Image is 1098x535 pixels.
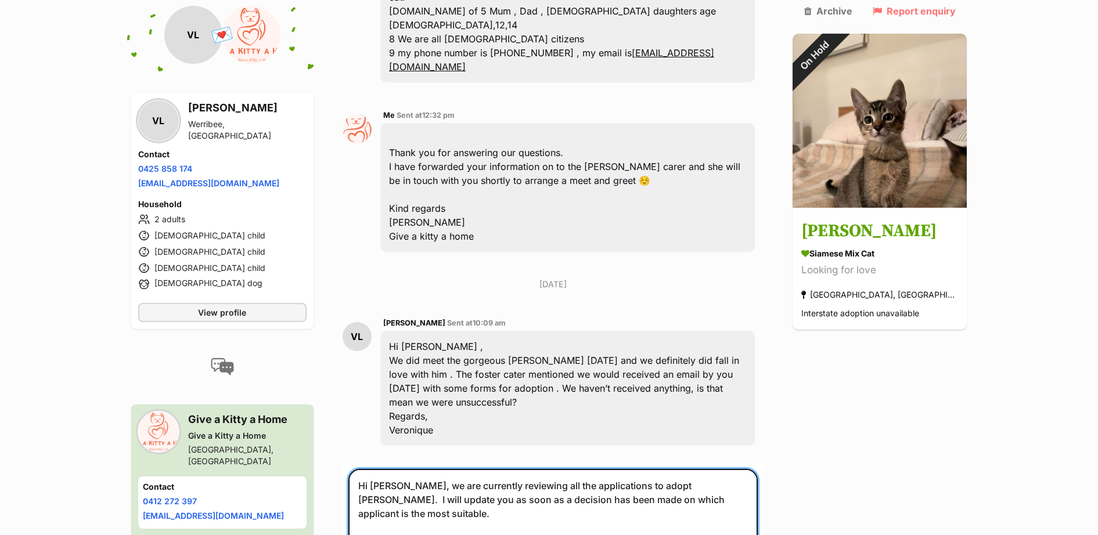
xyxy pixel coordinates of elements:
h3: [PERSON_NAME] [801,219,958,245]
h4: Household [138,198,307,210]
span: 12:32 pm [422,111,455,120]
li: [DEMOGRAPHIC_DATA] child [138,245,307,259]
li: [DEMOGRAPHIC_DATA] dog [138,277,307,291]
div: Looking for love [801,263,958,279]
a: [EMAIL_ADDRESS][DOMAIN_NAME] [143,511,284,520]
div: Give a Kitty a Home [188,430,307,442]
div: VL [343,322,372,351]
span: Sent at [397,111,455,120]
a: [PERSON_NAME] Siamese Mix Cat Looking for love [GEOGRAPHIC_DATA], [GEOGRAPHIC_DATA] Interstate ad... [793,210,967,330]
img: Give a Kitty a Home profile pic [343,114,372,143]
img: Give a Kitty a Home profile pic [222,6,280,64]
span: [PERSON_NAME] [383,319,445,327]
div: [GEOGRAPHIC_DATA], [GEOGRAPHIC_DATA] [801,287,958,303]
img: Give a Kitty a Home profile pic [138,411,179,452]
span: Sent at [447,319,506,327]
img: conversation-icon-4a6f8262b818ee0b60e3300018af0b2d0b884aa5de6e9bcb8d3d4eeb1a70a7c4.svg [211,358,234,375]
div: VL [138,100,179,141]
a: Archive [804,6,852,16]
div: Werribee, [GEOGRAPHIC_DATA] [188,118,307,142]
a: [EMAIL_ADDRESS][DOMAIN_NAME] [138,178,279,188]
div: [GEOGRAPHIC_DATA], [GEOGRAPHIC_DATA] [188,444,307,467]
a: On Hold [793,198,967,210]
span: View profile [198,306,246,319]
span: Me [383,111,395,120]
div: Thank you for answering our questions. I have forwarded your information on to the [PERSON_NAME] ... [380,123,755,252]
a: 0412 272 397 [143,496,197,506]
h4: Contact [143,481,302,493]
li: [DEMOGRAPHIC_DATA] child [138,229,307,243]
span: 10:09 am [473,319,506,327]
div: VL [164,6,222,64]
p: [DATE] [343,278,764,290]
div: Hi [PERSON_NAME] , We did meet the gorgeous [PERSON_NAME] [DATE] and we definitely did fall in lo... [380,331,755,446]
div: Siamese Mix Cat [801,248,958,260]
div: On Hold [777,18,852,93]
li: [DEMOGRAPHIC_DATA] child [138,261,307,275]
span: 💌 [209,23,235,48]
a: Report enquiry [873,6,956,16]
a: View profile [138,303,307,322]
h4: Contact [138,149,307,160]
h3: Give a Kitty a Home [188,411,307,428]
img: Sammy [793,34,967,208]
a: 0425 858 174 [138,164,192,173]
li: 2 adults [138,212,307,226]
span: Interstate adoption unavailable [801,309,919,319]
h3: [PERSON_NAME] [188,100,307,116]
